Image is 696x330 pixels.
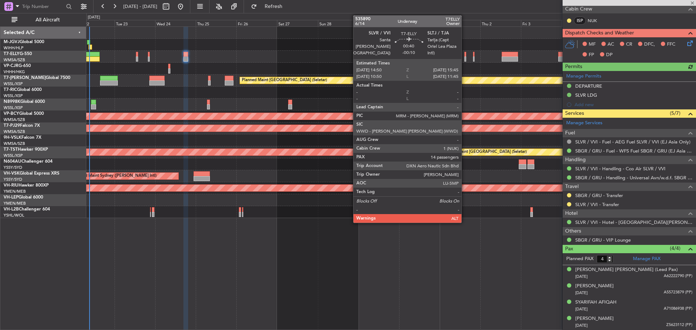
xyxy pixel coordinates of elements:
a: 9H-VSLKFalcon 7X [4,135,41,140]
span: Z5623112 (PP) [666,322,692,328]
span: VP-CJR [4,64,18,68]
a: WMSA/SZB [4,141,25,146]
span: VH-VSK [4,171,20,176]
a: SBGR / GRU - Fuel - WFS Fuel SBGR / GRU (EJ Asia Only) [575,148,692,154]
span: A55723879 (PP) [664,289,692,296]
a: YSHL/WOL [4,213,24,218]
a: VH-RIUHawker 800XP [4,183,49,188]
span: DP [606,51,613,59]
span: 9H-VSLK [4,135,21,140]
a: VHHH/HKG [4,69,25,75]
span: T7-RIC [4,88,17,92]
span: A62222790 (PP) [664,273,692,279]
div: Mon 22 [74,20,115,26]
span: (4/4) [670,245,680,252]
a: VH-LEPGlobal 6000 [4,195,43,200]
a: VP-BCYGlobal 5000 [4,112,44,116]
button: All Aircraft [8,14,79,26]
a: T7-ELLYG-550 [4,52,32,56]
a: T7-TSTHawker 900XP [4,147,48,152]
div: SYARIFAH AFIQAH [575,299,617,306]
a: N604AUChallenger 604 [4,159,53,164]
a: SLVR / VVI - Transfer [575,201,619,208]
div: Sat 27 [277,20,318,26]
a: YSSY/SYD [4,165,22,170]
div: Wed 1 [440,20,480,26]
a: WMSA/SZB [4,57,25,63]
label: Planned PAX [566,255,593,263]
a: N8998KGlobal 6000 [4,100,45,104]
span: Cabin Crew [565,5,592,13]
span: VP-BCY [4,112,19,116]
div: [PERSON_NAME] [575,283,614,290]
a: SLVR / VVI - Hotel - [GEOGRAPHIC_DATA][PERSON_NAME] [575,219,692,225]
span: T7-ELLY [4,52,20,56]
span: VH-RIU [4,183,18,188]
span: All Aircraft [19,17,76,22]
span: FP [589,51,594,59]
span: Travel [565,183,579,191]
a: WSSL/XSP [4,105,23,110]
a: T7-RICGlobal 6000 [4,88,42,92]
span: Dispatch Checks and Weather [565,29,634,37]
a: T7-PJ29Falcon 7X [4,124,40,128]
div: Fri 26 [236,20,277,26]
button: Refresh [248,1,291,12]
div: Thu 2 [480,20,521,26]
a: SLVR / VVI - Handling - Cco Air SLVR / VVI [575,166,666,172]
a: WSSL/XSP [4,93,23,99]
div: Planned Maint [GEOGRAPHIC_DATA] (Seletar) [442,147,527,158]
span: N604AU [4,159,21,164]
a: WSSL/XSP [4,81,23,87]
a: T7-[PERSON_NAME]Global 7500 [4,76,70,80]
a: VP-CJRG-650 [4,64,31,68]
span: T7-PJ29 [4,124,20,128]
span: Hotel [565,209,577,218]
a: YSSY/SYD [4,177,22,182]
div: Sat 4 [562,20,602,26]
a: SLVR / VVI - Fuel - AEG Fuel SLVR / VVI (EJ Asia Only) [575,139,691,145]
a: NUK [588,17,604,24]
span: MF [589,41,596,48]
span: [DATE] [575,290,588,296]
div: Mon 29 [359,20,399,26]
span: A71086938 (PP) [664,306,692,312]
span: Fuel [565,129,575,137]
span: AC [608,41,614,48]
span: VH-LEP [4,195,18,200]
div: ISP [574,17,586,25]
div: [PERSON_NAME] [575,315,614,322]
span: [DATE] [575,274,588,279]
a: YMEN/MEB [4,201,26,206]
span: DFC, [644,41,655,48]
div: Planned Maint Sydney ([PERSON_NAME] Intl) [72,171,157,181]
a: SBGR / GRU - VIP Lounge [575,237,631,243]
span: Others [565,227,581,235]
a: VH-L2BChallenger 604 [4,207,50,212]
div: [DATE] [441,14,453,21]
a: WMSA/SZB [4,117,25,122]
span: Pax [565,245,573,253]
a: VH-VSKGlobal Express XRS [4,171,59,176]
a: SBGR / GRU - Transfer [575,192,623,199]
a: YMEN/MEB [4,189,26,194]
a: Manage PAX [633,255,660,263]
a: WIHH/HLP [4,45,24,51]
div: Planned Maint [GEOGRAPHIC_DATA] (Seletar) [242,75,327,86]
span: [DATE] [575,306,588,312]
div: Thu 25 [196,20,236,26]
span: M-JGVJ [4,40,20,44]
div: Wed 24 [155,20,196,26]
div: [DATE] [88,14,100,21]
a: WSSL/XSP [4,153,23,158]
a: SBGR / GRU - Handling - Universal Avn/w.d.f. SBGR / GRU [575,175,692,181]
span: [DATE] [575,323,588,328]
div: Tue 23 [115,20,155,26]
div: Fri 3 [521,20,562,26]
a: M-JGVJGlobal 5000 [4,40,44,44]
span: CR [626,41,632,48]
span: Handling [565,156,586,164]
div: Tue 30 [399,20,440,26]
span: [DATE] - [DATE] [123,3,157,10]
span: FFC [667,41,675,48]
